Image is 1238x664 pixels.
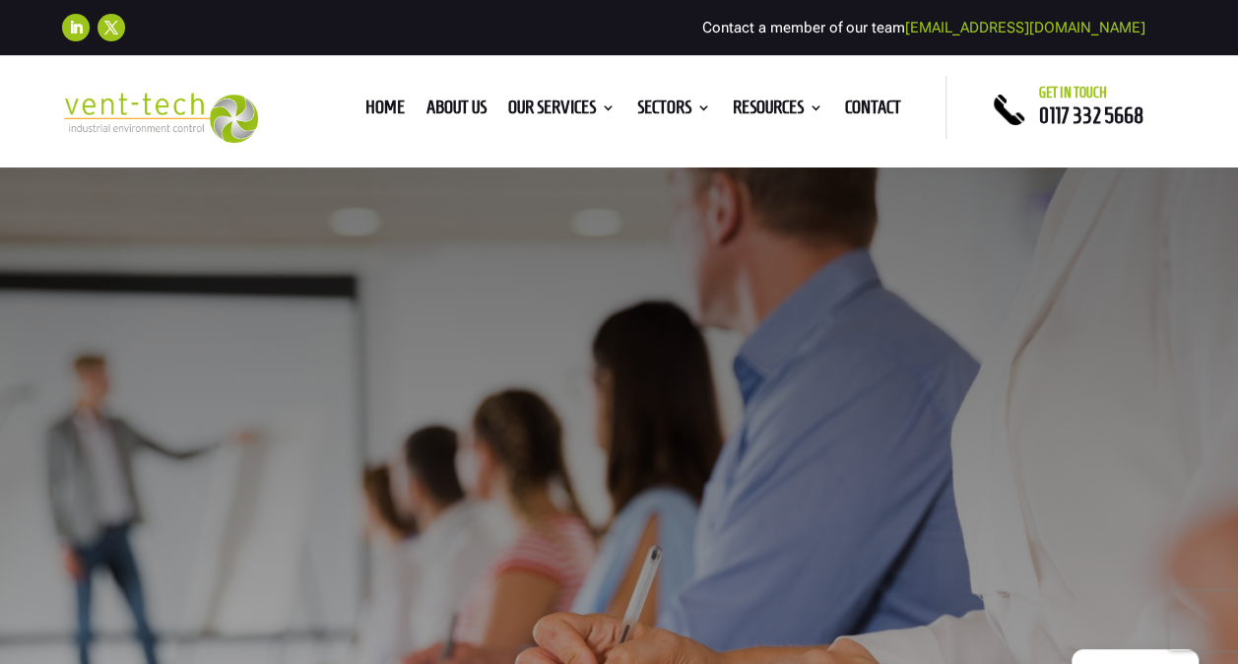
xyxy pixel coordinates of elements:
a: Follow on LinkedIn [62,14,90,41]
h1: P600 Courses [62,408,663,607]
span: Contact a member of our team [702,19,1145,36]
span: Get in touch [1039,85,1107,100]
img: 2023-09-27T08_35_16.549ZVENT-TECH---Clear-background [62,93,258,143]
a: Follow on X [98,14,125,41]
a: Resources [733,100,823,122]
a: [EMAIL_ADDRESS][DOMAIN_NAME] [905,19,1145,36]
a: Sectors [637,100,711,122]
a: Contact [845,100,901,122]
a: Our Services [508,100,616,122]
a: Home [365,100,405,122]
a: About us [426,100,487,122]
a: 0117 332 5668 [1039,103,1143,127]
